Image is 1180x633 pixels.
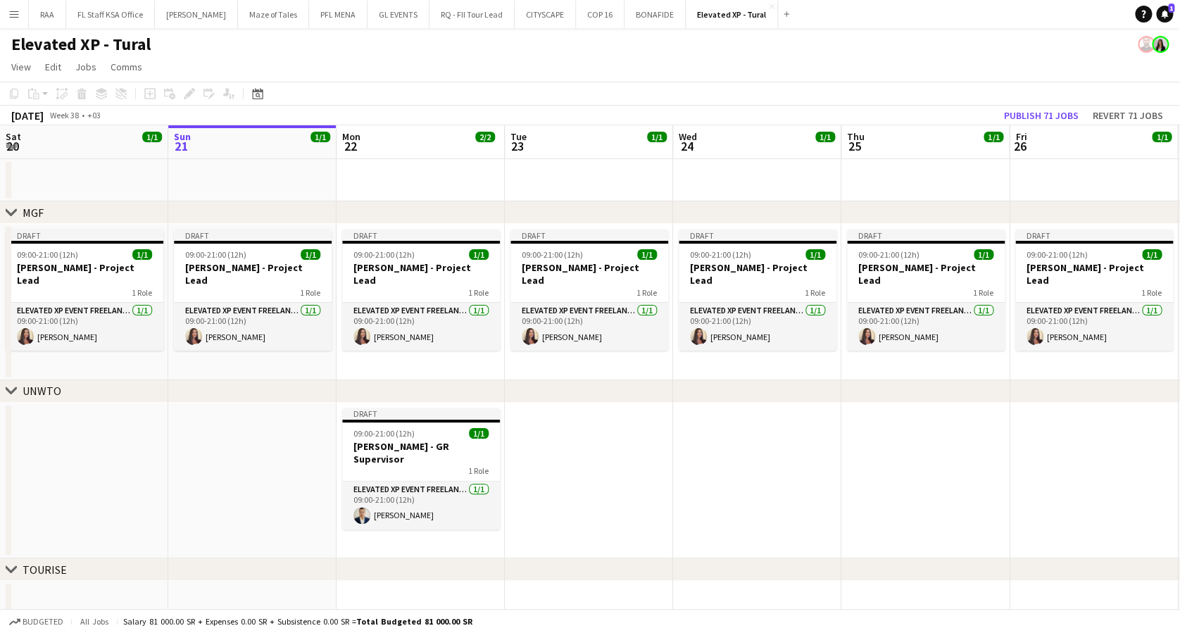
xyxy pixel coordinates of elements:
[309,1,368,28] button: PFL MENA
[510,230,668,241] div: Draft
[23,617,63,627] span: Budgeted
[300,287,320,298] span: 1 Role
[11,108,44,123] div: [DATE]
[4,138,21,154] span: 20
[679,230,836,351] app-job-card: Draft09:00-21:00 (12h)1/1[PERSON_NAME] - Project Lead1 RoleElevated XP Event Freelancer1/109:00-2...
[845,138,865,154] span: 25
[522,249,583,260] span: 09:00-21:00 (12h)
[647,132,667,142] span: 1/1
[342,130,360,143] span: Mon
[858,249,919,260] span: 09:00-21:00 (12h)
[368,1,429,28] button: GL EVENTS
[1152,132,1172,142] span: 1/1
[340,138,360,154] span: 22
[87,110,101,120] div: +03
[624,1,686,28] button: BONAFIDE
[510,230,668,351] app-job-card: Draft09:00-21:00 (12h)1/1[PERSON_NAME] - Project Lead1 RoleElevated XP Event Freelancer1/109:00-2...
[6,58,37,76] a: View
[23,206,44,220] div: MGF
[679,230,836,241] div: Draft
[973,287,993,298] span: 1 Role
[469,249,489,260] span: 1/1
[6,230,163,241] div: Draft
[1168,4,1174,13] span: 1
[11,34,151,55] h1: Elevated XP - Tural
[847,303,1005,351] app-card-role: Elevated XP Event Freelancer1/109:00-21:00 (12h)[PERSON_NAME]
[998,106,1084,125] button: Publish 71 jobs
[468,465,489,476] span: 1 Role
[353,428,415,439] span: 09:00-21:00 (12h)
[6,130,21,143] span: Sat
[1015,230,1173,241] div: Draft
[132,287,152,298] span: 1 Role
[353,249,415,260] span: 09:00-21:00 (12h)
[476,144,498,154] div: 2 Jobs
[690,249,751,260] span: 09:00-21:00 (12h)
[510,303,668,351] app-card-role: Elevated XP Event Freelancer1/109:00-21:00 (12h)[PERSON_NAME]
[132,249,152,260] span: 1/1
[39,58,67,76] a: Edit
[847,230,1005,241] div: Draft
[508,138,527,154] span: 23
[45,61,61,73] span: Edit
[29,1,66,28] button: RAA
[342,230,500,241] div: Draft
[679,130,697,143] span: Wed
[1013,138,1027,154] span: 26
[70,58,102,76] a: Jobs
[174,230,332,241] div: Draft
[974,249,993,260] span: 1/1
[174,130,191,143] span: Sun
[311,144,329,154] div: 1 Job
[342,482,500,529] app-card-role: Elevated XP Event Freelancer1/109:00-21:00 (12h)[PERSON_NAME]
[11,61,31,73] span: View
[576,1,624,28] button: COP 16
[1015,230,1173,351] app-job-card: Draft09:00-21:00 (12h)1/1[PERSON_NAME] - Project Lead1 RoleElevated XP Event Freelancer1/109:00-2...
[1087,106,1169,125] button: Revert 71 jobs
[77,616,111,627] span: All jobs
[123,616,472,627] div: Salary 81 000.00 SR + Expenses 0.00 SR + Subsistence 0.00 SR =
[174,261,332,287] h3: [PERSON_NAME] - Project Lead
[310,132,330,142] span: 1/1
[111,61,142,73] span: Comms
[6,230,163,351] div: Draft09:00-21:00 (12h)1/1[PERSON_NAME] - Project Lead1 RoleElevated XP Event Freelancer1/109:00-2...
[46,110,82,120] span: Week 38
[155,1,238,28] button: [PERSON_NAME]
[1015,261,1173,287] h3: [PERSON_NAME] - Project Lead
[1015,303,1173,351] app-card-role: Elevated XP Event Freelancer1/109:00-21:00 (12h)[PERSON_NAME]
[342,408,500,529] app-job-card: Draft09:00-21:00 (12h)1/1[PERSON_NAME] - GR Supervisor1 RoleElevated XP Event Freelancer1/109:00-...
[356,616,472,627] span: Total Budgeted 81 000.00 SR
[515,1,576,28] button: CITYSCAPE
[677,138,697,154] span: 24
[1142,249,1162,260] span: 1/1
[805,287,825,298] span: 1 Role
[185,249,246,260] span: 09:00-21:00 (12h)
[238,1,309,28] button: Maze of Tales
[342,303,500,351] app-card-role: Elevated XP Event Freelancer1/109:00-21:00 (12h)[PERSON_NAME]
[636,287,657,298] span: 1 Role
[984,132,1003,142] span: 1/1
[847,261,1005,287] h3: [PERSON_NAME] - Project Lead
[468,287,489,298] span: 1 Role
[847,230,1005,351] app-job-card: Draft09:00-21:00 (12h)1/1[PERSON_NAME] - Project Lead1 RoleElevated XP Event Freelancer1/109:00-2...
[172,138,191,154] span: 21
[510,261,668,287] h3: [PERSON_NAME] - Project Lead
[815,132,835,142] span: 1/1
[105,58,148,76] a: Comms
[75,61,96,73] span: Jobs
[342,230,500,351] app-job-card: Draft09:00-21:00 (12h)1/1[PERSON_NAME] - Project Lead1 RoleElevated XP Event Freelancer1/109:00-2...
[142,132,162,142] span: 1/1
[847,130,865,143] span: Thu
[1152,36,1169,53] app-user-avatar: Ala Khairalla
[342,261,500,287] h3: [PERSON_NAME] - Project Lead
[1153,144,1171,154] div: 1 Job
[816,144,834,154] div: 1 Job
[23,563,67,577] div: TOURISE
[301,249,320,260] span: 1/1
[429,1,515,28] button: RQ - FII Tour Lead
[7,614,65,629] button: Budgeted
